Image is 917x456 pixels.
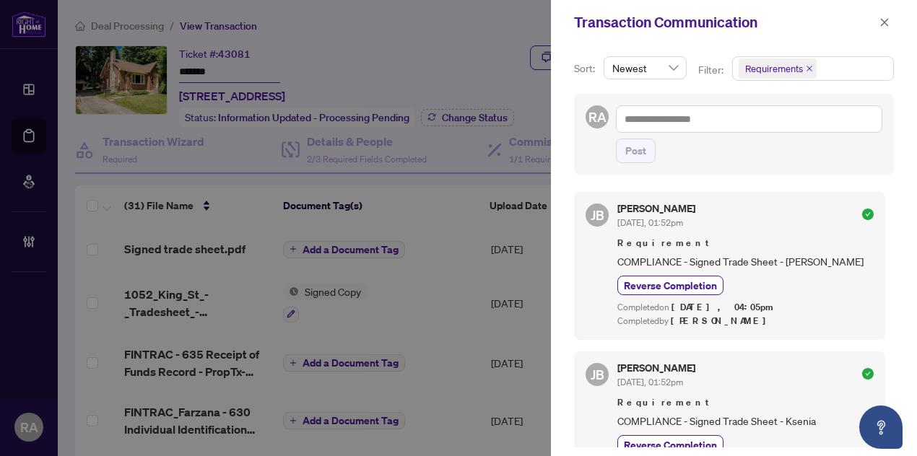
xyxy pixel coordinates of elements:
[624,278,717,293] span: Reverse Completion
[591,364,604,385] span: JB
[862,368,874,380] span: check-circle
[617,203,695,214] h5: [PERSON_NAME]
[739,58,817,79] span: Requirements
[617,236,874,250] span: Requirement
[806,65,813,72] span: close
[612,57,678,79] span: Newest
[616,139,656,163] button: Post
[574,12,875,33] div: Transaction Communication
[859,405,903,449] button: Open asap
[617,395,874,410] span: Requirement
[617,217,683,228] span: [DATE], 01:52pm
[574,61,598,76] p: Sort:
[617,315,874,328] div: Completed by
[588,107,607,127] span: RA
[617,377,683,387] span: [DATE], 01:52pm
[879,17,890,27] span: close
[698,62,726,78] p: Filter:
[591,205,604,225] span: JB
[671,315,774,327] span: [PERSON_NAME]
[745,61,803,76] span: Requirements
[617,435,723,455] button: Reverse Completion
[617,413,874,429] span: COMPLIANCE - Signed Trade Sheet - Ksenia
[617,363,695,373] h5: [PERSON_NAME]
[862,209,874,220] span: check-circle
[617,253,874,270] span: COMPLIANCE - Signed Trade Sheet - [PERSON_NAME]
[624,437,717,452] span: Reverse Completion
[617,276,723,295] button: Reverse Completion
[672,301,775,313] span: [DATE], 04:05pm
[617,301,874,315] div: Completed on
